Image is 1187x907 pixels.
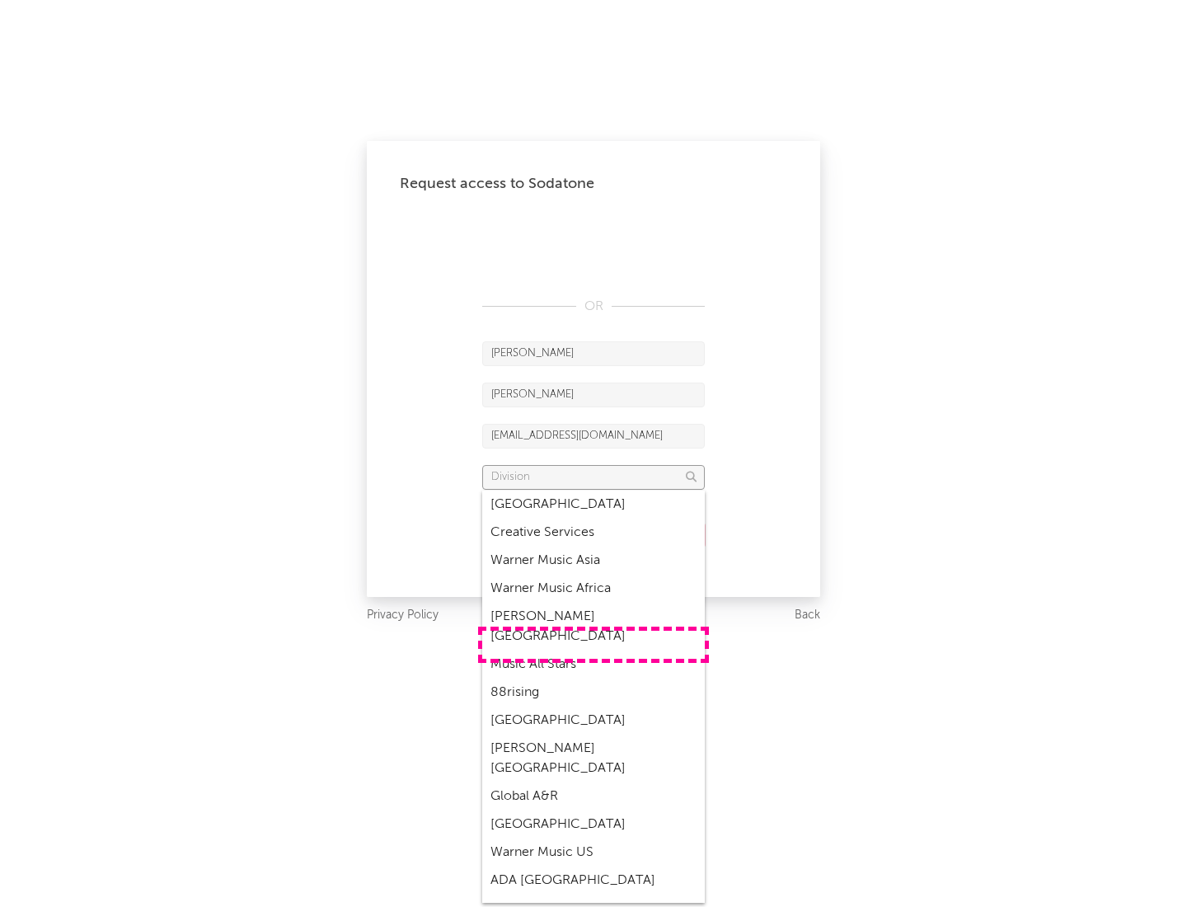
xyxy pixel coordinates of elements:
[400,174,787,194] div: Request access to Sodatone
[482,651,705,679] div: Music All Stars
[482,575,705,603] div: Warner Music Africa
[795,605,820,626] a: Back
[482,297,705,317] div: OR
[482,491,705,519] div: [GEOGRAPHIC_DATA]
[367,605,439,626] a: Privacy Policy
[482,811,705,839] div: [GEOGRAPHIC_DATA]
[482,867,705,895] div: ADA [GEOGRAPHIC_DATA]
[482,782,705,811] div: Global A&R
[482,424,705,449] input: Email
[482,679,705,707] div: 88rising
[482,341,705,366] input: First Name
[482,519,705,547] div: Creative Services
[482,735,705,782] div: [PERSON_NAME] [GEOGRAPHIC_DATA]
[482,547,705,575] div: Warner Music Asia
[482,465,705,490] input: Division
[482,603,705,651] div: [PERSON_NAME] [GEOGRAPHIC_DATA]
[482,839,705,867] div: Warner Music US
[482,383,705,407] input: Last Name
[482,707,705,735] div: [GEOGRAPHIC_DATA]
